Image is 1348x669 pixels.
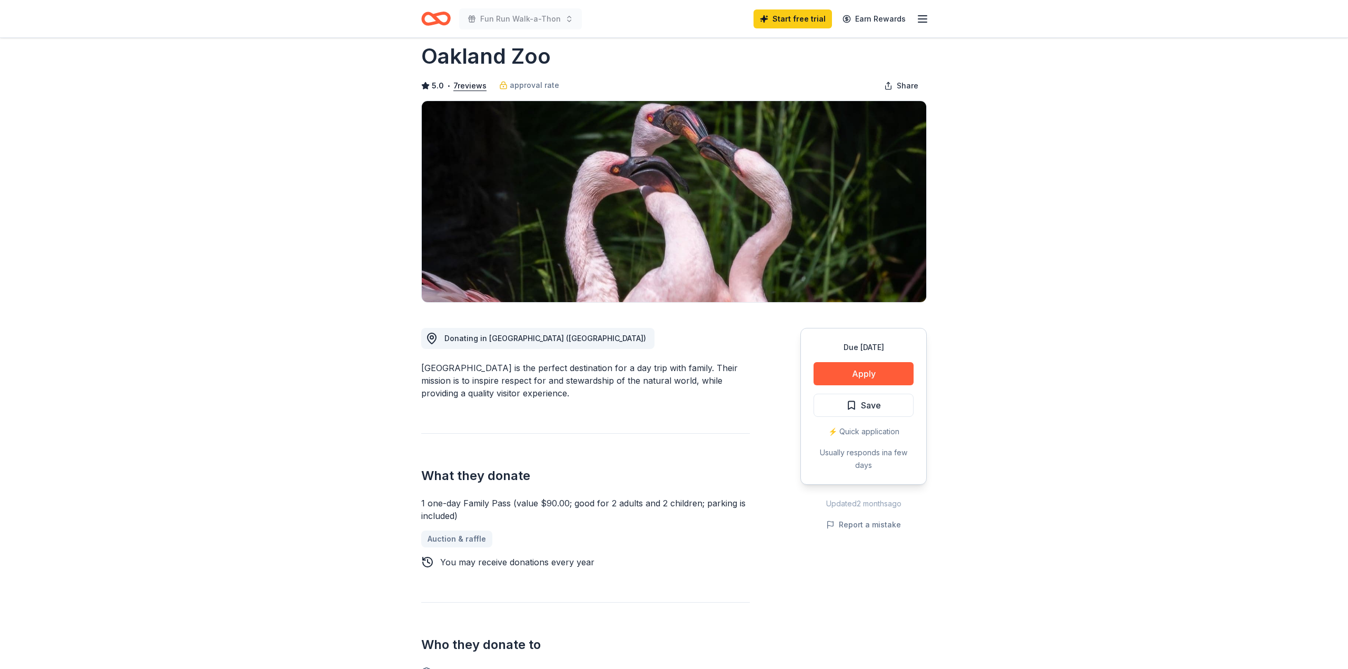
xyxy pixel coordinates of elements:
[897,79,918,92] span: Share
[421,497,750,522] div: 1 one-day Family Pass (value $90.00; good for 2 adults and 2 children; parking is included)
[459,8,582,29] button: Fun Run Walk-a-Thon
[826,518,901,531] button: Report a mistake
[421,636,750,653] h2: Who they donate to
[814,341,914,354] div: Due [DATE]
[421,531,492,547] a: Auction & raffle
[480,13,561,25] span: Fun Run Walk-a-Thon
[814,446,914,472] div: Usually responds in a few days
[861,398,881,412] span: Save
[876,75,927,96] button: Share
[432,79,444,92] span: 5.0
[421,467,750,484] h2: What they donate
[440,556,594,568] div: You may receive donations every year
[447,82,451,90] span: •
[814,394,914,417] button: Save
[754,9,832,28] a: Start free trial
[421,362,750,400] div: [GEOGRAPHIC_DATA] is the perfect destination for a day trip with family. Their mission is to insp...
[421,6,451,31] a: Home
[421,42,551,71] h1: Oakland Zoo
[814,425,914,438] div: ⚡️ Quick application
[453,79,487,92] button: 7reviews
[444,334,646,343] span: Donating in [GEOGRAPHIC_DATA] ([GEOGRAPHIC_DATA])
[836,9,912,28] a: Earn Rewards
[814,362,914,385] button: Apply
[800,497,927,510] div: Updated 2 months ago
[422,101,926,302] img: Image for Oakland Zoo
[510,79,559,92] span: approval rate
[499,79,559,92] a: approval rate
